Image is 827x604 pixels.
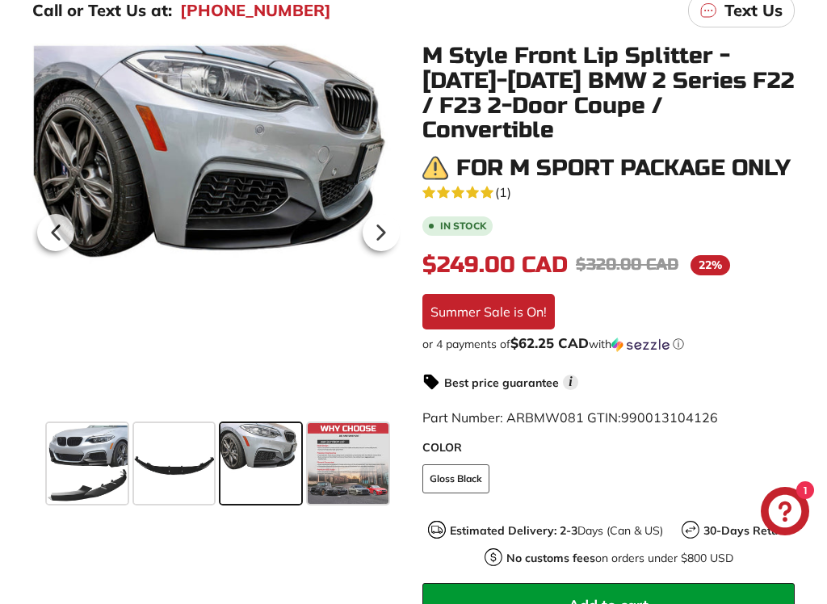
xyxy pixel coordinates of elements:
span: $62.25 CAD [510,334,589,351]
inbox-online-store-chat: Shopify online store chat [756,487,814,539]
div: or 4 payments of with [422,336,795,352]
strong: No customs fees [506,551,595,565]
h1: M Style Front Lip Splitter - [DATE]-[DATE] BMW 2 Series F22 / F23 2-Door Coupe / Convertible [422,44,795,143]
img: Sezzle [611,338,670,352]
div: or 4 payments of$62.25 CADwithSezzle Click to learn more about Sezzle [422,336,795,352]
span: $249.00 CAD [422,251,568,279]
p: Days (Can & US) [450,522,663,539]
b: In stock [440,221,486,231]
strong: Estimated Delivery: 2-3 [450,523,577,538]
h3: For M Sport Package only [456,156,791,181]
strong: Best price guarantee [444,375,559,390]
span: 990013104126 [621,409,718,426]
span: $320.00 CAD [576,254,678,275]
span: Part Number: ARBMW081 GTIN: [422,409,718,426]
span: (1) [495,182,511,202]
span: 22% [691,255,730,275]
p: on orders under $800 USD [506,550,733,567]
a: 5.0 rating (1 votes) [422,181,795,202]
img: warning.png [422,155,448,181]
span: i [563,375,578,390]
div: Summer Sale is On! [422,294,555,329]
strong: 30-Days Return [703,523,789,538]
label: COLOR [422,439,795,456]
